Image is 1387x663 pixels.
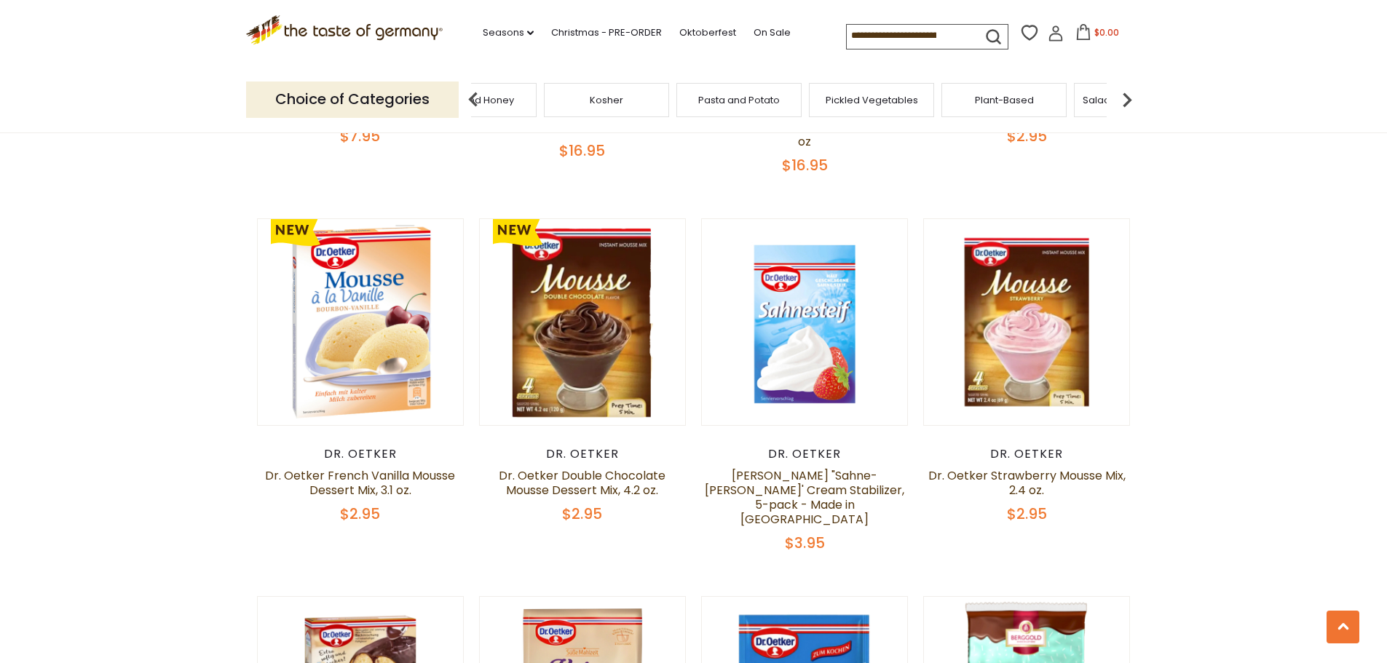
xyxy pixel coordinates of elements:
[1113,85,1142,114] img: next arrow
[698,95,780,106] a: Pasta and Potato
[340,504,380,524] span: $2.95
[702,219,908,425] img: Dr. Oetker "Sahne-Steif
[1094,26,1119,39] span: $0.00
[705,467,904,528] a: [PERSON_NAME] "Sahne-[PERSON_NAME]' Cream Stabilizer, 5-pack - Made in [GEOGRAPHIC_DATA]
[679,25,736,41] a: Oktoberfest
[551,25,662,41] a: Christmas - PRE-ORDER
[459,85,488,114] img: previous arrow
[782,155,828,175] span: $16.95
[1007,126,1047,146] span: $2.95
[928,467,1126,499] a: Dr. Oetker Strawberry Mousse Mix, 2.4 oz.
[1067,24,1129,46] button: $0.00
[559,140,605,161] span: $16.95
[265,467,455,499] a: Dr. Oetker French Vanilla Mousse Dessert Mix, 3.1 oz.
[754,25,791,41] a: On Sale
[826,95,918,106] a: Pickled Vegetables
[975,95,1034,106] a: Plant-Based
[480,219,686,425] img: Dr. Oetker Double Chocolate Mousse Dessert Mix, 4.2 oz.
[483,25,534,41] a: Seasons
[701,447,909,461] div: Dr. Oetker
[562,504,602,524] span: $2.95
[258,219,464,425] img: Dr. Oetker French Vanilla Mousse Dessert Mix, 3.1 oz.
[785,533,825,553] span: $3.95
[923,447,1131,461] div: Dr. Oetker
[340,126,380,146] span: $7.95
[479,447,687,461] div: Dr. Oetker
[1007,504,1047,524] span: $2.95
[590,95,623,106] a: Kosher
[924,219,1130,425] img: Dr. Oetker Strawberry Mousse Mix, 2.4 oz.
[1083,95,1191,106] a: Salad Dressings & Dips
[499,467,665,499] a: Dr. Oetker Double Chocolate Mousse Dessert Mix, 4.2 oz.
[246,82,459,117] p: Choice of Categories
[257,447,465,461] div: Dr. Oetker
